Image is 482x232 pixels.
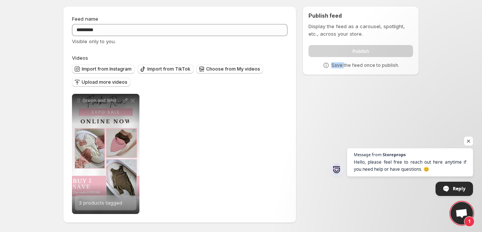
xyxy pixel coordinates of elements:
span: Choose from My videos [206,66,260,72]
p: Green and White Simple Summer Sale Your Story_20250916_195034_0001 [82,98,121,104]
button: Upload more videos [72,78,130,87]
button: Import from TikTok [138,65,193,74]
span: Message from [354,152,382,157]
span: Import from Instagram [82,66,132,72]
p: Display the feed as a carousel, spotlight, etc., across your store. [308,23,413,38]
h2: Publish feed [308,12,413,20]
span: Upload more videos [82,79,127,85]
span: 1 [464,216,475,227]
div: Green and White Simple Summer Sale Your Story_20250916_195034_00013 products tagged [72,94,139,214]
span: Videos [72,55,88,61]
p: Save the feed once to publish. [331,62,399,68]
span: Import from TikTok [147,66,190,72]
span: Storeprops [383,152,406,157]
span: 3 products tagged [79,200,122,206]
span: Reply [453,182,466,195]
span: Feed name [72,16,98,22]
div: Open chat [451,202,473,224]
button: Import from Instagram [72,65,135,74]
span: Visible only to you. [72,38,116,44]
button: Choose from My videos [196,65,263,74]
span: Hello, please feel free to reach out here anytime if you need help or have questions. 😊 [354,158,466,173]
